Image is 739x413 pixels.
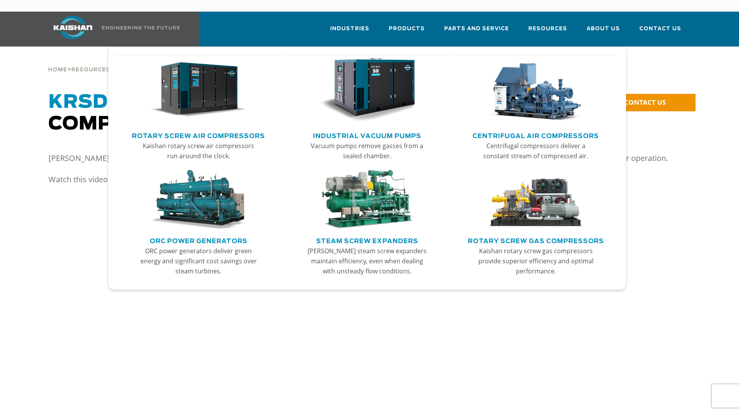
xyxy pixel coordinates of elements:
[48,150,691,166] p: [PERSON_NAME]’s KRSD rotary screw direct-drive air compressor features a unique design that guara...
[48,66,67,73] a: Home
[48,67,67,73] span: Home
[475,246,596,276] p: Kaishan rotary screw gas compressors provide superior efficiency and optimal performance.
[132,129,265,141] a: Rotary Screw Air Compressors
[44,12,181,47] a: Kaishan USA
[71,67,110,73] span: Resources
[48,93,478,133] span: Rotary Screw Direct-Drive Air Compressors
[624,98,666,107] span: CONTACT US
[48,47,322,76] div: > > >
[330,19,369,45] a: Industries
[389,24,425,33] span: Products
[151,58,246,122] img: thumb-Rotary-Screw-Air-Compressors
[599,94,696,111] a: CONTACT US
[71,66,110,73] a: Resources
[138,141,259,161] p: Kaishan rotary screw air compressors run around the clock.
[48,172,691,187] p: Watch this video of our very own [PERSON_NAME], regional manager, discussing [PERSON_NAME]’s KRSD...
[48,93,108,112] span: KRSD
[151,170,246,230] img: thumb-ORC-Power-Generators
[587,24,620,33] span: About Us
[639,24,681,33] span: Contact Us
[316,234,418,246] a: Steam Screw Expanders
[306,141,427,161] p: Vacuum pumps remove gasses from a sealed chamber.
[313,129,421,141] a: Industrial Vacuum Pumps
[102,26,180,29] img: Engineering the future
[150,234,247,246] a: ORC Power Generators
[472,129,599,141] a: Centrifugal Air Compressors
[319,170,415,230] img: thumb-Steam-Screw-Expanders
[488,58,583,122] img: thumb-Centrifugal-Air-Compressors
[468,234,604,246] a: Rotary Screw Gas Compressors
[319,58,415,122] img: thumb-Industrial-Vacuum-Pumps
[528,24,567,33] span: Resources
[330,24,369,33] span: Industries
[444,19,509,45] a: Parts and Service
[389,19,425,45] a: Products
[306,246,427,276] p: [PERSON_NAME] steam screw expanders maintain efficiency, even when dealing with unsteady flow con...
[587,19,620,45] a: About Us
[44,16,102,39] img: kaishan logo
[488,170,583,230] img: thumb-Rotary-Screw-Gas-Compressors
[639,19,681,45] a: Contact Us
[138,246,259,276] p: ORC power generators deliver green energy and significant cost savings over steam turbines.
[444,24,509,33] span: Parts and Service
[528,19,567,45] a: Resources
[475,141,596,161] p: Centrifugal compressors deliver a constant stream of compressed air.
